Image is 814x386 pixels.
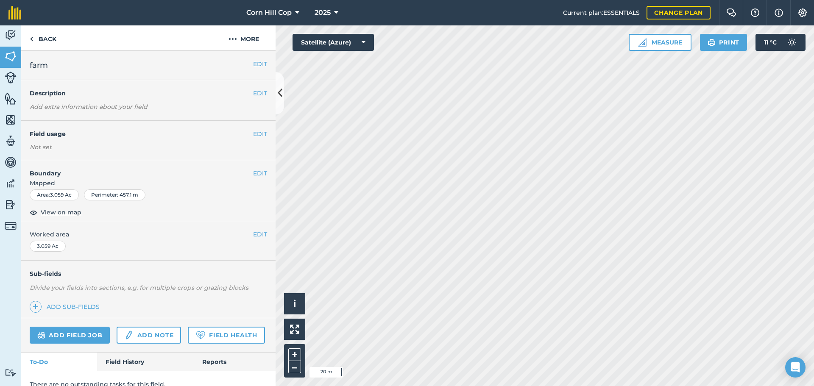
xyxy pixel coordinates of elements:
[5,50,17,63] img: svg+xml;base64,PHN2ZyB4bWxucz0iaHR0cDovL3d3dy53My5vcmcvMjAwMC9zdmciIHdpZHRoPSI1NiIgaGVpZ2h0PSI2MC...
[5,135,17,147] img: svg+xml;base64,PD94bWwgdmVyc2lvbj0iMS4wIiBlbmNvZGluZz0idXRmLTgiPz4KPCEtLSBHZW5lcmF0b3I6IEFkb2JlIE...
[188,327,265,344] a: Field Health
[293,298,296,309] span: i
[30,207,37,217] img: svg+xml;base64,PHN2ZyB4bWxucz0iaHR0cDovL3d3dy53My5vcmcvMjAwMC9zdmciIHdpZHRoPSIxOCIgaGVpZ2h0PSIyNC...
[797,8,808,17] img: A cog icon
[33,302,39,312] img: svg+xml;base64,PHN2ZyB4bWxucz0iaHR0cDovL3d3dy53My5vcmcvMjAwMC9zdmciIHdpZHRoPSIxNCIgaGVpZ2h0PSIyNC...
[30,89,267,98] h4: Description
[84,189,145,200] div: Perimeter : 457.1 m
[8,6,21,19] img: fieldmargin Logo
[764,34,777,51] span: 11 ° C
[315,8,331,18] span: 2025
[30,207,81,217] button: View on map
[290,325,299,334] img: Four arrows, one pointing top left, one top right, one bottom right and the last bottom left
[293,34,374,51] button: Satellite (Azure)
[5,156,17,169] img: svg+xml;base64,PD94bWwgdmVyc2lvbj0iMS4wIiBlbmNvZGluZz0idXRmLTgiPz4KPCEtLSBHZW5lcmF0b3I6IEFkb2JlIE...
[708,37,716,47] img: svg+xml;base64,PHN2ZyB4bWxucz0iaHR0cDovL3d3dy53My5vcmcvMjAwMC9zdmciIHdpZHRoPSIxOSIgaGVpZ2h0PSIyNC...
[21,353,97,371] a: To-Do
[5,114,17,126] img: svg+xml;base64,PHN2ZyB4bWxucz0iaHR0cDovL3d3dy53My5vcmcvMjAwMC9zdmciIHdpZHRoPSI1NiIgaGVpZ2h0PSI2MC...
[284,293,305,314] button: i
[783,34,800,51] img: svg+xml;base64,PD94bWwgdmVyc2lvbj0iMS4wIiBlbmNvZGluZz0idXRmLTgiPz4KPCEtLSBHZW5lcmF0b3I6IEFkb2JlIE...
[30,34,33,44] img: svg+xml;base64,PHN2ZyB4bWxucz0iaHR0cDovL3d3dy53My5vcmcvMjAwMC9zdmciIHdpZHRoPSI5IiBoZWlnaHQ9IjI0Ii...
[30,129,253,139] h4: Field usage
[41,208,81,217] span: View on map
[5,220,17,232] img: svg+xml;base64,PD94bWwgdmVyc2lvbj0iMS4wIiBlbmNvZGluZz0idXRmLTgiPz4KPCEtLSBHZW5lcmF0b3I6IEFkb2JlIE...
[253,129,267,139] button: EDIT
[750,8,760,17] img: A question mark icon
[30,327,110,344] a: Add field job
[30,284,248,292] em: Divide your fields into sections, e.g. for multiple crops or grazing blocks
[5,177,17,190] img: svg+xml;base64,PD94bWwgdmVyc2lvbj0iMS4wIiBlbmNvZGluZz0idXRmLTgiPz4KPCEtLSBHZW5lcmF0b3I6IEFkb2JlIE...
[563,8,640,17] span: Current plan : ESSENTIALS
[629,34,691,51] button: Measure
[30,59,48,71] span: farm
[97,353,193,371] a: Field History
[5,72,17,83] img: svg+xml;base64,PD94bWwgdmVyc2lvbj0iMS4wIiBlbmNvZGluZz0idXRmLTgiPz4KPCEtLSBHZW5lcmF0b3I6IEFkb2JlIE...
[288,361,301,373] button: –
[246,8,292,18] span: Corn Hill Cop
[5,92,17,105] img: svg+xml;base64,PHN2ZyB4bWxucz0iaHR0cDovL3d3dy53My5vcmcvMjAwMC9zdmciIHdpZHRoPSI1NiIgaGVpZ2h0PSI2MC...
[253,230,267,239] button: EDIT
[288,348,301,361] button: +
[229,34,237,44] img: svg+xml;base64,PHN2ZyB4bWxucz0iaHR0cDovL3d3dy53My5vcmcvMjAwMC9zdmciIHdpZHRoPSIyMCIgaGVpZ2h0PSIyNC...
[124,330,134,340] img: svg+xml;base64,PD94bWwgdmVyc2lvbj0iMS4wIiBlbmNvZGluZz0idXRmLTgiPz4KPCEtLSBHZW5lcmF0b3I6IEFkb2JlIE...
[5,198,17,211] img: svg+xml;base64,PD94bWwgdmVyc2lvbj0iMS4wIiBlbmNvZGluZz0idXRmLTgiPz4KPCEtLSBHZW5lcmF0b3I6IEFkb2JlIE...
[30,241,66,252] div: 3.059 Ac
[700,34,747,51] button: Print
[30,189,79,200] div: Area : 3.059 Ac
[21,269,276,278] h4: Sub-fields
[253,59,267,69] button: EDIT
[647,6,711,19] a: Change plan
[212,25,276,50] button: More
[194,353,276,371] a: Reports
[21,160,253,178] h4: Boundary
[755,34,806,51] button: 11 °C
[775,8,783,18] img: svg+xml;base64,PHN2ZyB4bWxucz0iaHR0cDovL3d3dy53My5vcmcvMjAwMC9zdmciIHdpZHRoPSIxNyIgaGVpZ2h0PSIxNy...
[30,230,267,239] span: Worked area
[5,29,17,42] img: svg+xml;base64,PD94bWwgdmVyc2lvbj0iMS4wIiBlbmNvZGluZz0idXRmLTgiPz4KPCEtLSBHZW5lcmF0b3I6IEFkb2JlIE...
[253,169,267,178] button: EDIT
[117,327,181,344] a: Add note
[726,8,736,17] img: Two speech bubbles overlapping with the left bubble in the forefront
[5,369,17,377] img: svg+xml;base64,PD94bWwgdmVyc2lvbj0iMS4wIiBlbmNvZGluZz0idXRmLTgiPz4KPCEtLSBHZW5lcmF0b3I6IEFkb2JlIE...
[21,25,65,50] a: Back
[30,103,148,111] em: Add extra information about your field
[37,330,45,340] img: svg+xml;base64,PD94bWwgdmVyc2lvbj0iMS4wIiBlbmNvZGluZz0idXRmLTgiPz4KPCEtLSBHZW5lcmF0b3I6IEFkb2JlIE...
[253,89,267,98] button: EDIT
[30,143,267,151] div: Not set
[30,301,103,313] a: Add sub-fields
[21,178,276,188] span: Mapped
[638,38,647,47] img: Ruler icon
[785,357,806,378] div: Open Intercom Messenger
